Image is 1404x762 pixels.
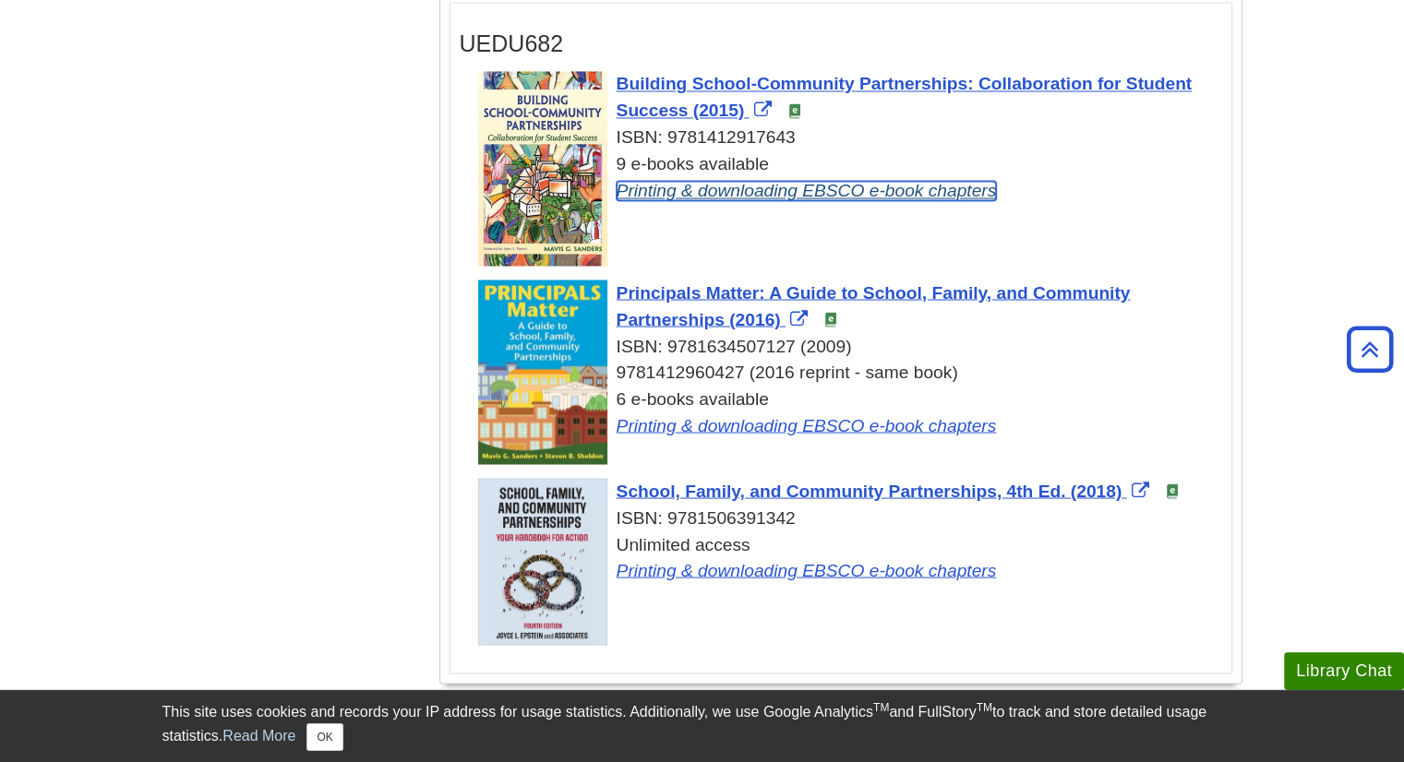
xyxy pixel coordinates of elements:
[617,282,1131,328] span: Principals Matter: A Guide to School, Family, and Community Partnerships (2016)
[478,531,1222,585] div: Unlimited access
[306,723,342,751] button: Close
[617,74,1193,120] span: Building School-Community Partnerships: Collaboration for Student Success (2015)
[478,125,1222,151] div: ISBN: 9781412917643
[617,282,1131,328] a: Link opens in new window
[873,701,889,714] sup: TM
[823,312,838,327] img: e-Book
[478,71,607,266] img: Cover Art
[617,74,1193,120] a: Link opens in new window
[1340,337,1399,362] a: Back to Top
[617,481,1154,500] a: Link opens in new window
[617,560,997,579] a: Link opens in new window
[977,701,992,714] sup: TM
[162,701,1242,751] div: This site uses cookies and records your IP address for usage statistics. Additionally, we use Goo...
[787,103,802,118] img: e-Book
[478,505,1222,531] div: ISBN: 9781506391342
[617,481,1122,500] span: School, Family, and Community Partnerships, 4th Ed. (2018)
[478,386,1222,439] div: 6 e-books available
[617,181,997,200] a: Link opens in new window
[460,30,1222,57] h3: UEDU682
[478,280,607,464] img: Cover Art
[478,478,607,645] img: Cover Art
[222,728,295,744] a: Read More
[1284,652,1404,690] button: Library Chat
[617,415,997,435] a: Link opens in new window
[478,333,1222,387] div: ISBN: 9781634507127 (2009) 9781412960427 (2016 reprint - same book)
[478,151,1222,205] div: 9 e-books available
[1165,483,1180,498] img: e-Book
